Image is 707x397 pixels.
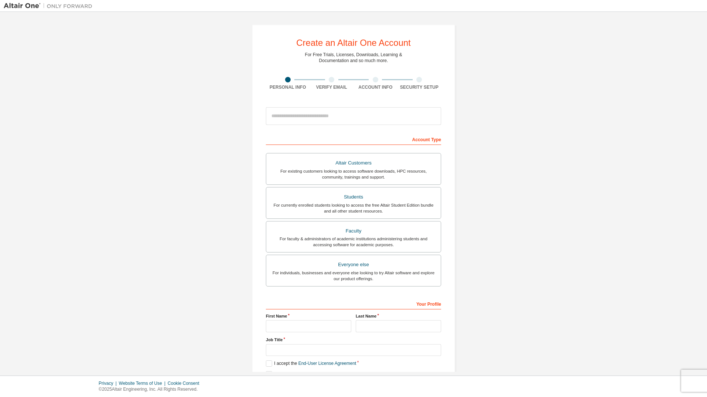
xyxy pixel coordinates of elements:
a: End-User License Agreement [298,361,356,366]
div: Everyone else [271,259,436,270]
div: Create an Altair One Account [296,38,411,47]
div: Your Profile [266,298,441,309]
div: For existing customers looking to access software downloads, HPC resources, community, trainings ... [271,168,436,180]
div: Students [271,192,436,202]
label: First Name [266,313,351,319]
div: For individuals, businesses and everyone else looking to try Altair software and explore our prod... [271,270,436,282]
div: Account Info [353,84,398,90]
div: Personal Info [266,84,310,90]
label: I would like to receive marketing emails from Altair [266,371,372,377]
div: Cookie Consent [168,380,203,386]
img: Altair One [4,2,96,10]
div: Altair Customers [271,158,436,168]
div: Account Type [266,133,441,145]
label: Job Title [266,337,441,343]
div: Faculty [271,226,436,236]
label: I accept the [266,360,356,367]
div: For Free Trials, Licenses, Downloads, Learning & Documentation and so much more. [305,52,402,64]
div: Website Terms of Use [119,380,168,386]
p: © 2025 Altair Engineering, Inc. All Rights Reserved. [99,386,204,393]
div: Security Setup [398,84,442,90]
div: Verify Email [310,84,354,90]
div: For currently enrolled students looking to access the free Altair Student Edition bundle and all ... [271,202,436,214]
div: Privacy [99,380,119,386]
label: Last Name [356,313,441,319]
div: For faculty & administrators of academic institutions administering students and accessing softwa... [271,236,436,248]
